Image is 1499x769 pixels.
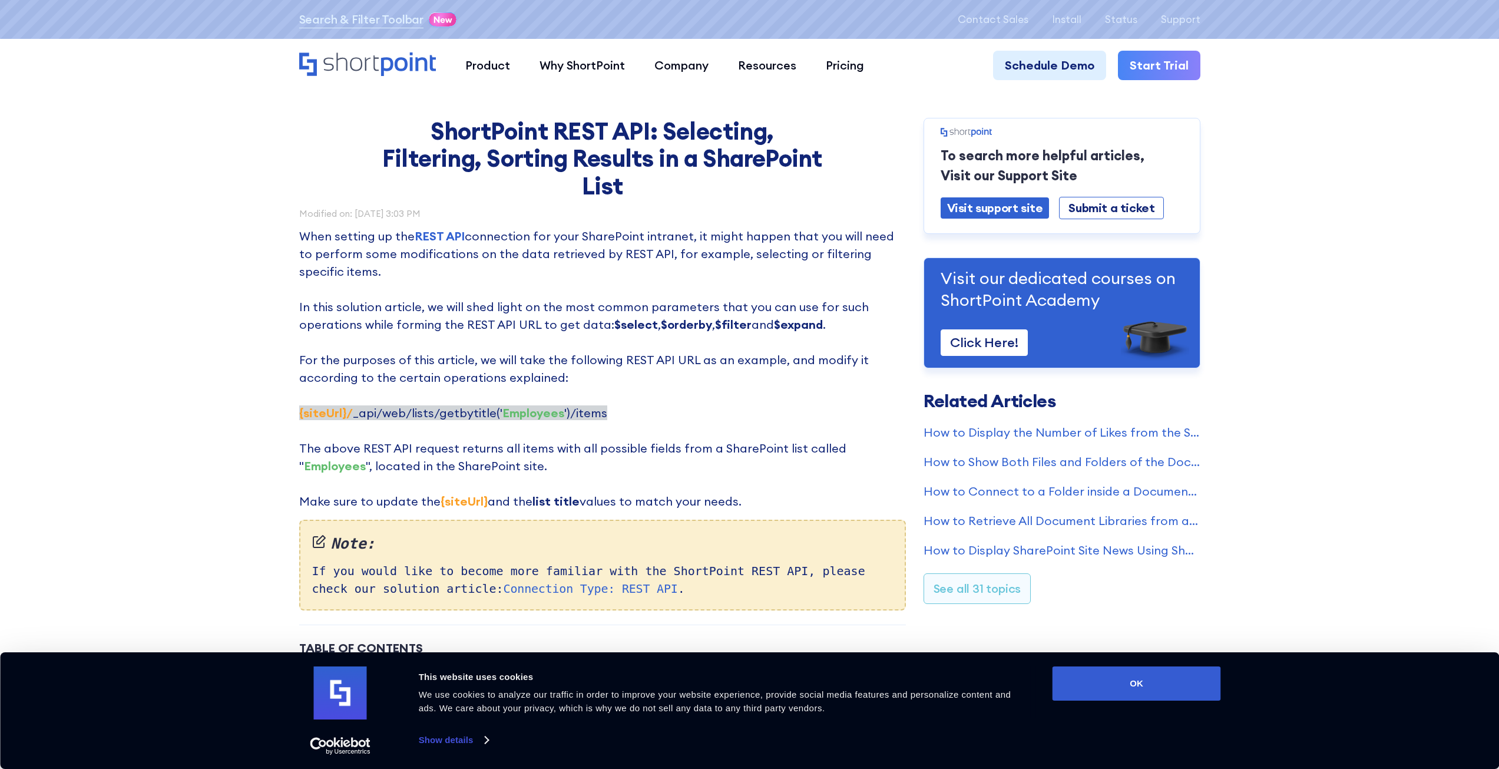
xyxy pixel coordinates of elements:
p: Visit our dedicated courses on ShortPoint Academy [941,268,1183,311]
div: This website uses cookies [419,670,1026,684]
a: Search & Filter Toolbar [299,11,423,28]
a: Connection Type: REST API [504,582,678,596]
a: Start Trial [1118,51,1200,80]
a: Show details [419,731,488,749]
strong: $orderby [661,317,712,332]
span: ‍ _api/web/lists/getbytitle(' ')/items [299,405,607,420]
a: Visit support site [941,197,1050,219]
a: Support [1161,14,1200,25]
a: How to Show Both Files and Folders of the Document Library in a ShortPoint Element [924,453,1200,471]
strong: $filter [715,317,752,332]
a: Home [299,52,436,78]
a: Status [1105,14,1137,25]
h1: ShortPoint REST API: Selecting, Filtering, Sorting Results in a SharePoint List [382,118,823,200]
h3: Related Articles [924,392,1200,410]
p: To search more helpful articles, Visit our Support Site [941,146,1183,186]
a: See all 31 topics [924,573,1031,604]
strong: list title [532,494,580,509]
strong: $expand [774,317,823,332]
div: Company [654,57,709,74]
a: How to Connect to a Folder inside a Document Library Using REST API [924,483,1200,500]
a: Schedule Demo [993,51,1106,80]
button: OK [1053,666,1221,701]
a: Pricing [811,51,879,80]
a: Usercentrics Cookiebot - opens in a new window [289,737,392,755]
a: Install [1052,14,1081,25]
a: Click Here! [941,329,1028,356]
strong: $select [614,317,658,332]
a: How to Retrieve All Document Libraries from a Site Collection Using ShortPoint Connect [924,512,1200,530]
span: We use cookies to analyze our traffic in order to improve your website experience, provide social... [419,689,1011,713]
img: logo [314,666,367,720]
a: How to Display SharePoint Site News Using ShortPoint REST API Connection Type [924,542,1200,559]
a: Submit a ticket [1059,197,1164,219]
div: If you would like to become more familiar with the ShortPoint REST API, please check our solution... [299,520,906,610]
p: When setting up the connection for your SharePoint intranet, it might happen that you will need t... [299,227,906,510]
a: Why ShortPoint [525,51,640,80]
strong: Employees [304,458,366,473]
strong: Employees [502,405,564,420]
div: Product [465,57,510,74]
a: Product [451,51,525,80]
strong: {siteUrl} [441,494,488,509]
a: Company [640,51,723,80]
div: Modified on: [DATE] 3:03 PM [299,209,906,218]
div: Why ShortPoint [540,57,625,74]
a: Contact Sales [958,14,1028,25]
em: Note: [312,533,893,555]
div: Table of Contents [299,639,906,657]
div: Pricing [826,57,864,74]
a: REST API [415,229,465,243]
strong: {siteUrl}/ [299,405,353,420]
a: Resources [723,51,811,80]
div: Resources [738,57,796,74]
a: How to Display the Number of Likes from the SharePoint List Items [924,424,1200,441]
